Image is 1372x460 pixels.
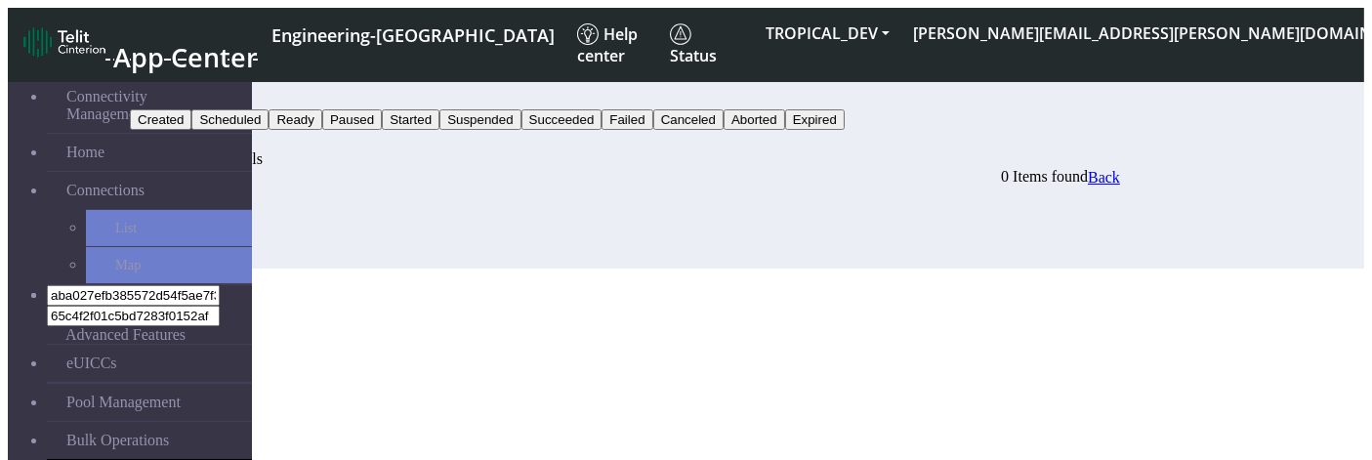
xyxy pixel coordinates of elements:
button: Created [130,109,191,130]
span: Help center [577,23,638,66]
a: Your current platform instance [270,16,554,52]
a: List [86,210,252,246]
img: knowledge.svg [577,23,599,45]
span: Map [115,257,141,273]
p: No data found [130,235,1120,253]
button: Scheduled [191,109,269,130]
span: Engineering-[GEOGRAPHIC_DATA] [271,23,555,47]
button: Paused [322,109,382,130]
a: App Center [23,21,255,68]
button: TROPICAL_DEV [754,16,901,51]
button: Expired [785,109,845,130]
a: Help center [569,16,662,74]
span: 0 Items found [1001,168,1088,185]
button: Succeeded [521,109,603,130]
button: Suspended [439,109,520,130]
div: Bulk Activity Details [130,150,1120,168]
img: logo-telit-cinterion-gw-new.png [23,26,105,58]
span: List [115,220,137,236]
a: Connectivity Management [47,78,252,133]
button: Canceled [653,109,724,130]
button: Aborted [724,109,785,130]
span: Connections [66,182,145,199]
span: Status [670,23,717,66]
button: Ready [269,109,322,130]
a: Status [662,16,754,74]
img: status.svg [670,23,691,45]
span: App Center [113,39,258,75]
a: Back [1088,169,1120,187]
button: Failed [602,109,652,130]
a: Home [47,134,252,171]
span: Back [1088,169,1120,186]
a: Map [86,247,252,283]
a: Connections [47,172,252,209]
button: Started [382,109,439,130]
